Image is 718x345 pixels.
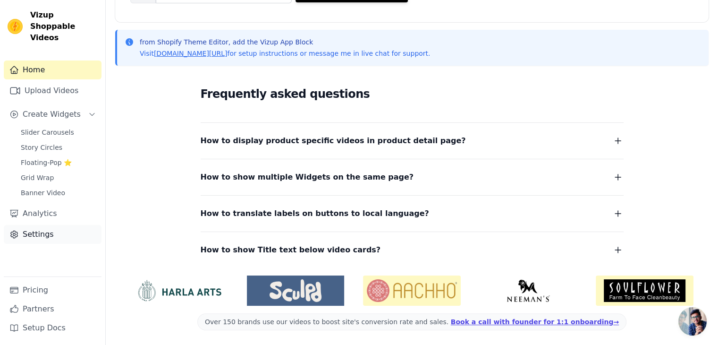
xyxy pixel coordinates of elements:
[201,207,429,220] span: How to translate labels on buttons to local language?
[21,173,54,182] span: Grid Wrap
[130,279,228,302] img: HarlaArts
[4,105,101,124] button: Create Widgets
[140,37,430,47] p: from Shopify Theme Editor, add the Vizup App Block
[480,279,577,302] img: Neeman's
[21,143,62,152] span: Story Circles
[451,318,619,326] a: Book a call with founder for 1:1 onboarding
[4,81,101,100] a: Upload Videos
[8,19,23,34] img: Vizup
[678,307,707,336] a: Open chat
[201,134,624,147] button: How to display product specific videos in product detail page?
[140,49,430,58] p: Visit for setup instructions or message me in live chat for support.
[154,50,228,57] a: [DOMAIN_NAME][URL]
[201,243,381,257] span: How to show Title text below video cards?
[15,156,101,169] a: Floating-Pop ⭐
[201,243,624,257] button: How to show Title text below video cards?
[4,225,101,244] a: Settings
[30,9,98,43] span: Vizup Shoppable Videos
[4,319,101,337] a: Setup Docs
[4,281,101,300] a: Pricing
[21,158,72,167] span: Floating-Pop ⭐
[15,141,101,154] a: Story Circles
[4,300,101,319] a: Partners
[21,188,65,198] span: Banner Video
[15,126,101,139] a: Slider Carousels
[201,85,624,103] h2: Frequently asked questions
[596,276,693,306] img: Soulflower
[4,204,101,223] a: Analytics
[201,207,624,220] button: How to translate labels on buttons to local language?
[23,109,81,120] span: Create Widgets
[15,171,101,184] a: Grid Wrap
[201,134,466,147] span: How to display product specific videos in product detail page?
[4,60,101,79] a: Home
[201,171,414,184] span: How to show multiple Widgets on the same page?
[201,171,624,184] button: How to show multiple Widgets on the same page?
[21,128,74,137] span: Slider Carousels
[363,276,461,306] img: Aachho
[15,186,101,199] a: Banner Video
[247,279,345,302] img: Sculpd US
